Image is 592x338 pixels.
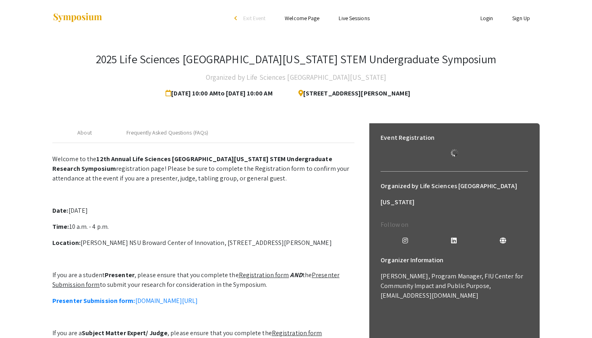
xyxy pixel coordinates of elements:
[339,15,369,22] a: Live Sessions
[96,52,497,66] h3: 2025 Life Sciences [GEOGRAPHIC_DATA][US_STATE] STEM Undergraduate Symposium
[243,15,265,22] span: Exit Event
[52,222,69,231] strong: Time:
[126,129,208,137] div: Frequently Asked Questions (FAQs)
[285,15,319,22] a: Welcome Page
[206,69,386,85] h4: Organized by Life Sciences [GEOGRAPHIC_DATA][US_STATE]
[381,252,528,268] h6: Organizer Information
[234,16,239,21] div: arrow_back_ios
[381,178,528,210] h6: Organized by Life Sciences [GEOGRAPHIC_DATA][US_STATE]
[272,329,322,337] u: Registration form
[292,85,410,102] span: [STREET_ADDRESS][PERSON_NAME]
[52,238,354,248] p: [PERSON_NAME] NSU Broward Center of Innovation, [STREET_ADDRESS][PERSON_NAME]
[77,129,92,137] div: About
[52,155,332,173] strong: 12th Annual Life Sciences [GEOGRAPHIC_DATA][US_STATE] STEM Undergraduate Research Symposium
[105,271,135,279] strong: Presenter
[52,271,339,289] u: Presenter Submission form
[512,15,530,22] a: Sign Up
[447,146,462,160] img: Loading
[52,297,135,305] strong: Presenter Submission form:
[52,12,103,23] img: Symposium by ForagerOne
[52,222,354,232] p: 10 a.m. - 4 p.m.
[166,85,275,102] span: [DATE] 10:00 AM to [DATE] 10:00 AM
[381,272,528,301] p: [PERSON_NAME], Program Manager, FIU Center for Community Impact and Public Purpose, [EMAIL_ADDRES...
[381,130,435,146] h6: Event Registration
[239,271,289,279] u: Registration form
[480,15,493,22] a: Login
[381,220,528,230] p: Follow on
[52,297,198,305] a: Presenter Submission form:[DOMAIN_NAME][URL]
[52,206,68,215] strong: Date:
[52,238,81,247] strong: Location:
[52,206,354,216] p: [DATE]
[52,270,354,290] p: If you are a student , please ensure that you complete the the to submit your research for consid...
[290,271,302,279] em: AND
[52,154,354,183] p: Welcome to the registration page! Please be sure to complete the Registration form to confirm you...
[82,329,168,337] strong: Subject Matter Expert/ Judge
